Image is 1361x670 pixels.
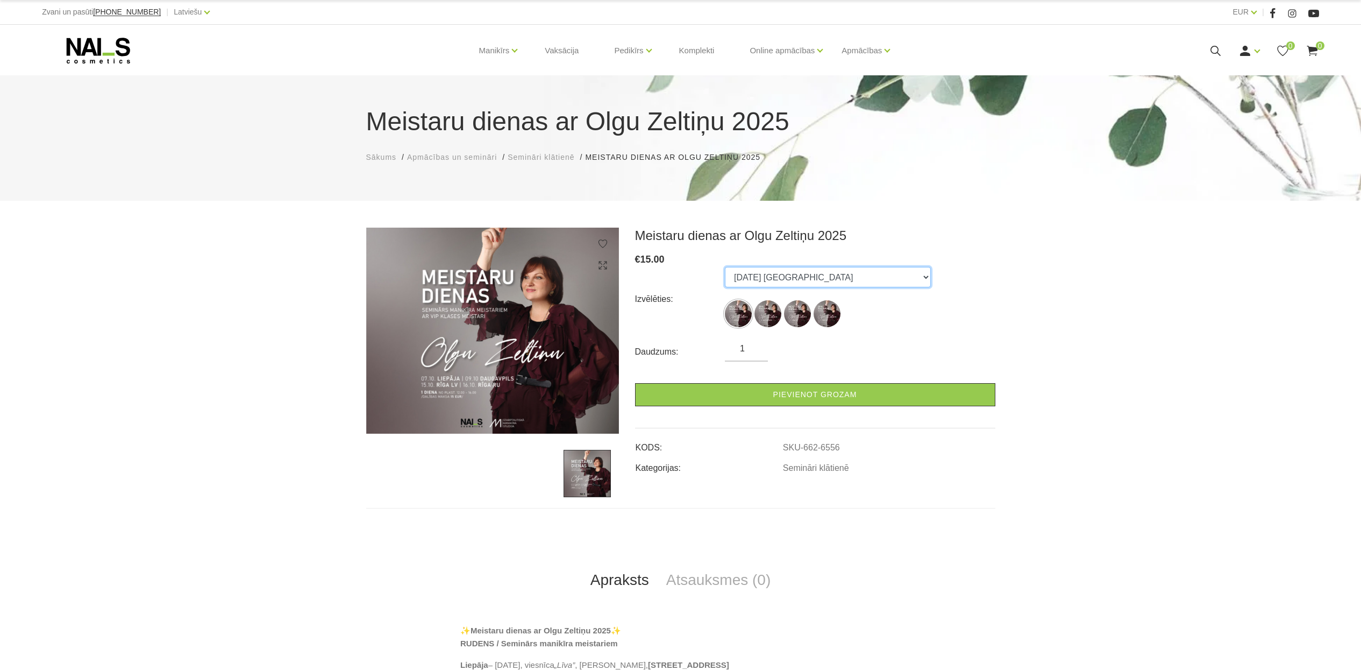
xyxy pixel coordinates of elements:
span: Sākums [366,153,397,161]
span: Semināri klātienē [508,153,574,161]
a: SKU-662-6556 [783,443,840,453]
div: Izvēlēties: [635,291,725,308]
strong: RUDENS / Seminārs manikīra meistariem [460,639,618,648]
img: ... [784,300,811,327]
a: Apmācības un semināri [407,152,497,163]
span: € [635,254,640,265]
a: Apraksts [582,562,658,598]
span: 0 [1316,41,1324,50]
a: Pievienot grozam [635,383,995,406]
a: Latviešu [174,5,202,18]
strong: Liepāja [460,660,488,669]
td: KODS: [635,434,782,454]
span: | [166,5,168,19]
li: Meistaru dienas ar Olgu Zeltiņu 2025 [585,152,771,163]
em: „Līva” [554,660,575,669]
a: Sākums [366,152,397,163]
h1: Meistaru dienas ar Olgu Zeltiņu 2025 [366,102,995,141]
a: Komplekti [671,25,723,76]
a: EUR [1233,5,1249,18]
div: Zvani un pasūti [42,5,161,19]
img: ... [814,300,840,327]
h3: Meistaru dienas ar Olgu Zeltiņu 2025 [635,228,995,244]
a: Vaksācija [536,25,587,76]
a: 0 [1276,44,1289,58]
label: Nav atlikumā [784,300,811,327]
span: 15.00 [640,254,665,265]
a: Semināri klātienē [783,463,849,473]
span: Apmācības un semināri [407,153,497,161]
a: 0 [1306,44,1319,58]
a: Manikīrs [479,29,510,72]
a: Semināri klātienē [508,152,574,163]
img: ... [754,300,781,327]
a: Apmācības [842,29,882,72]
span: | [1262,5,1264,19]
p: ✨ ✨ [460,624,901,650]
strong: [STREET_ADDRESS] [648,660,729,669]
a: [PHONE_NUMBER] [93,8,161,16]
img: ... [725,300,752,327]
span: 0 [1286,41,1295,50]
img: ... [366,228,619,434]
strong: Meistaru dienas ar Olgu Zeltiņu 2025 [471,626,611,635]
a: Atsauksmes (0) [658,562,780,598]
td: Kategorijas: [635,454,782,475]
div: Daudzums: [635,343,725,361]
img: ... [564,450,611,497]
a: Online apmācības [750,29,815,72]
a: Pedikīrs [614,29,643,72]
